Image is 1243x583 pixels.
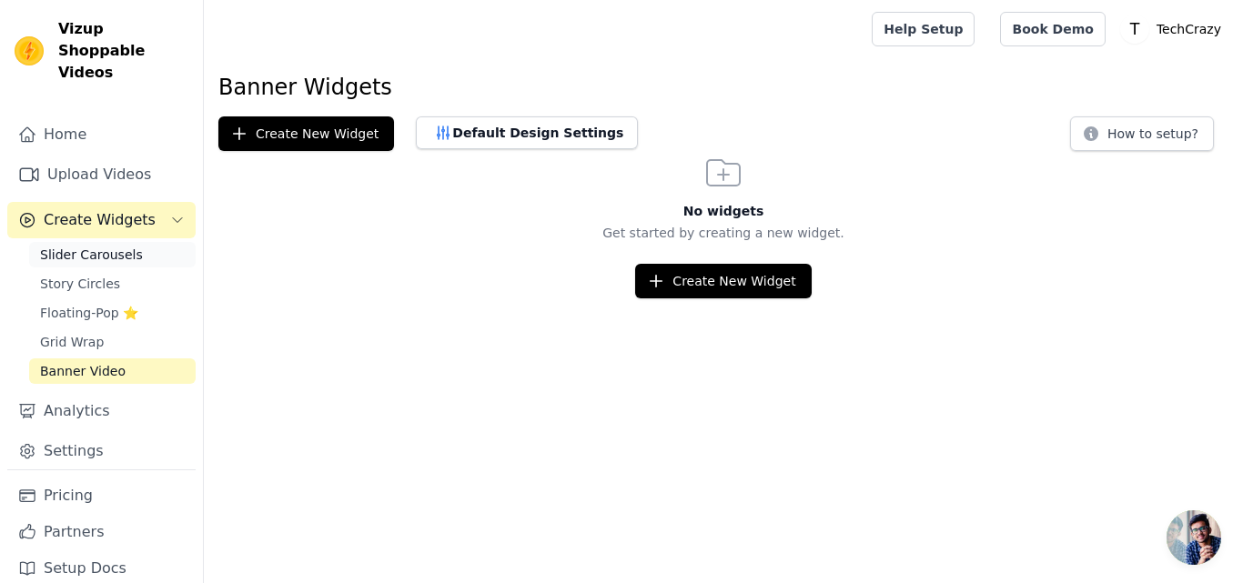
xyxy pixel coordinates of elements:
[29,358,196,384] a: Banner Video
[872,12,975,46] a: Help Setup
[204,224,1243,242] p: Get started by creating a new widget.
[44,209,156,231] span: Create Widgets
[7,202,196,238] button: Create Widgets
[29,329,196,355] a: Grid Wrap
[58,18,188,84] span: Vizup Shoppable Videos
[40,275,120,293] span: Story Circles
[40,362,126,380] span: Banner Video
[635,264,811,298] button: Create New Widget
[7,477,196,514] a: Pricing
[1129,20,1140,38] text: T
[40,246,143,264] span: Slider Carousels
[1000,12,1105,46] a: Book Demo
[7,433,196,469] a: Settings
[29,271,196,297] a: Story Circles
[7,514,196,550] a: Partners
[7,116,196,153] a: Home
[1149,13,1228,45] p: TechCrazy
[218,116,394,151] button: Create New Widget
[218,73,1228,102] h1: Banner Widgets
[204,202,1243,220] h3: No widgets
[40,333,104,351] span: Grid Wrap
[29,300,196,326] a: Floating-Pop ⭐
[416,116,638,149] button: Default Design Settings
[1070,129,1214,146] a: How to setup?
[7,393,196,429] a: Analytics
[1070,116,1214,151] button: How to setup?
[1167,510,1221,565] a: Open chat
[1120,13,1228,45] button: T TechCrazy
[40,304,138,322] span: Floating-Pop ⭐
[29,242,196,267] a: Slider Carousels
[7,156,196,193] a: Upload Videos
[15,36,44,65] img: Vizup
